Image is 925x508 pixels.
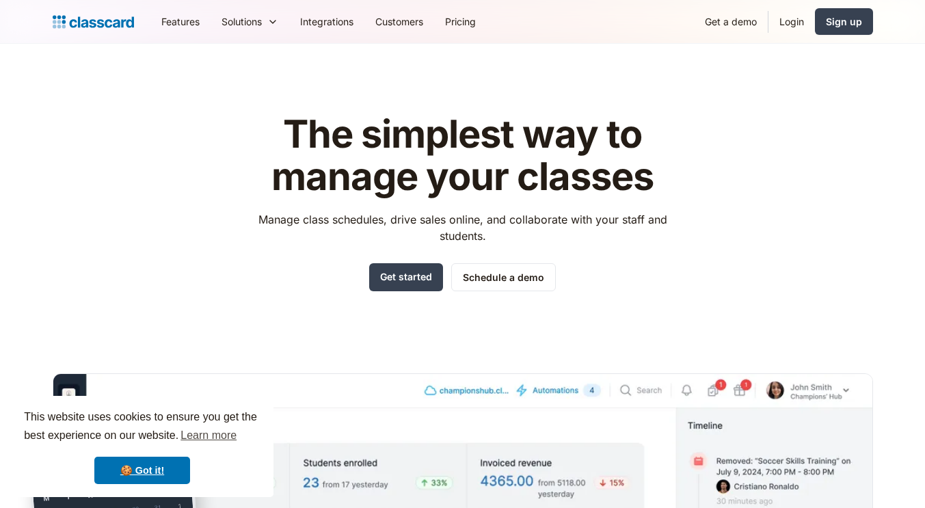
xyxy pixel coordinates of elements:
a: dismiss cookie message [94,457,190,484]
a: Integrations [289,6,364,37]
a: Features [150,6,211,37]
a: Pricing [434,6,487,37]
div: Solutions [222,14,262,29]
a: Schedule a demo [451,263,556,291]
div: Solutions [211,6,289,37]
span: This website uses cookies to ensure you get the best experience on our website. [24,409,260,446]
p: Manage class schedules, drive sales online, and collaborate with your staff and students. [245,211,680,244]
a: home [53,12,134,31]
a: Login [768,6,815,37]
a: Get started [369,263,443,291]
div: cookieconsent [11,396,273,497]
a: Customers [364,6,434,37]
h1: The simplest way to manage your classes [245,113,680,198]
div: Sign up [826,14,862,29]
a: learn more about cookies [178,425,239,446]
a: Sign up [815,8,873,35]
a: Get a demo [694,6,768,37]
